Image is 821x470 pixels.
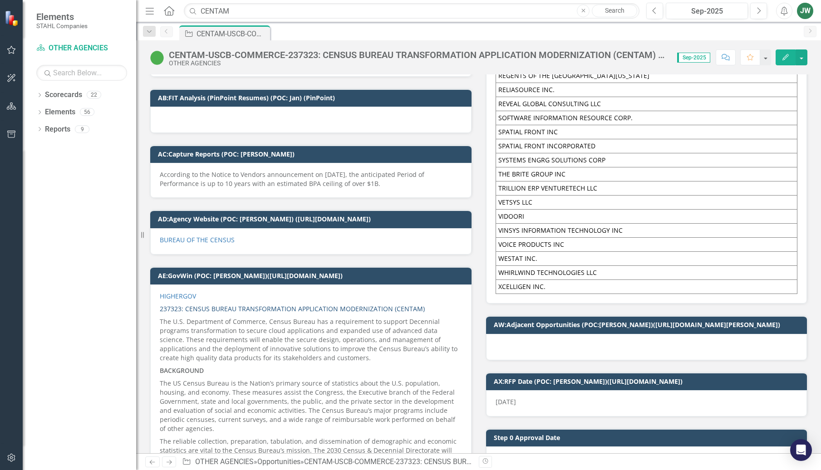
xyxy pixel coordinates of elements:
[182,457,472,467] div: » »
[197,28,268,39] div: CENTAM-USCB-COMMERCE-237323: CENSUS BUREAU TRANSFORMATION APPLICATION MODERNIZATION (CENTAM) SEPT...
[496,252,797,266] td: WESTAT INC.
[160,377,462,435] p: The US Census Bureau is the Nation’s primary source of statistics about the U.S. population, hous...
[496,280,797,294] td: XCELLIGEN INC.
[160,304,425,313] a: 237323: CENSUS BUREAU TRANSFORMATION APPLICATION MODERNIZATION (CENTAM)
[496,397,516,406] span: [DATE]
[160,235,235,244] a: BUREAU OF THE CENSUS
[494,434,803,441] h3: Step 0 Approval Date
[169,50,668,60] div: CENTAM-USCB-COMMERCE-237323: CENSUS BUREAU TRANSFORMATION APPLICATION MODERNIZATION (CENTAM) SEPT...
[496,266,797,280] td: WHIRLWIND TECHNOLOGIES LLC
[257,457,300,466] a: Opportunities
[496,69,797,83] td: REGENTS OF THE [GEOGRAPHIC_DATA][US_STATE]
[158,272,467,279] h3: AE:GovWin (POC: [PERSON_NAME])([URL][DOMAIN_NAME])
[158,151,467,157] h3: AC:Capture Reports (POC: [PERSON_NAME])
[36,65,127,81] input: Search Below...
[496,167,797,181] td: THE BRITE GROUP INC
[494,321,803,328] h3: AW:Adjacent Opportunities (POC:[PERSON_NAME])([URL][DOMAIN_NAME][PERSON_NAME])
[496,83,797,97] td: RELIASOURCE INC.
[797,3,813,19] button: JW
[496,224,797,238] td: VINSYS INFORMATION TECHNOLOGY INC
[669,6,745,17] div: Sep-2025
[160,170,462,188] p: According to the Notice to Vendors announcement on [DATE], the anticipated Period of Performance ...
[158,215,467,222] h3: AD:Agency Website (POC: [PERSON_NAME]) ([URL][DOMAIN_NAME])
[5,10,20,26] img: ClearPoint Strategy
[160,366,204,375] strong: BACKGROUND
[184,3,639,19] input: Search ClearPoint...
[36,11,88,22] span: Elements
[45,90,82,100] a: Scorecards
[496,238,797,252] td: VOICE PRODUCTS INC
[169,60,668,67] div: OTHER AGENCIES
[592,5,637,17] a: Search
[677,53,710,63] span: Sep-2025
[45,107,75,117] a: Elements
[496,111,797,125] td: SOFTWARE INFORMATION RESOURCE CORP.
[160,315,462,364] p: The U.S. Department of Commerce, Census Bureau has a requirement to support Decennial programs tr...
[80,108,94,116] div: 56
[87,91,101,99] div: 22
[150,50,164,65] img: Active
[45,124,70,135] a: Reports
[36,22,88,29] small: STAHL Companies
[496,153,797,167] td: SYSTEMS ENGRG SOLUTIONS CORP
[496,139,797,153] td: SPATIAL FRONT INCORPORATED
[160,292,196,300] a: HIGHERGOV
[75,125,89,133] div: 9
[496,210,797,224] td: VIDOORI
[496,97,797,111] td: REVEAL GLOBAL CONSULTING LLC
[790,439,812,461] div: Open Intercom Messenger
[496,181,797,196] td: TRILLION ERP VENTURETECH LLC
[158,94,467,101] h3: AB:FIT Analysis (PinPoint Resumes) (POC: Jan) (PinPoint)
[496,125,797,139] td: SPATIAL FRONT INC
[666,3,748,19] button: Sep-2025
[195,457,254,466] a: OTHER AGENCIES
[36,43,127,54] a: OTHER AGENCIES
[304,457,728,466] div: CENTAM-USCB-COMMERCE-237323: CENSUS BUREAU TRANSFORMATION APPLICATION MODERNIZATION (CENTAM) SEPT...
[496,196,797,210] td: VETSYS LLC
[494,378,803,385] h3: AX:RFP Date (POC: [PERSON_NAME])([URL][DOMAIN_NAME])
